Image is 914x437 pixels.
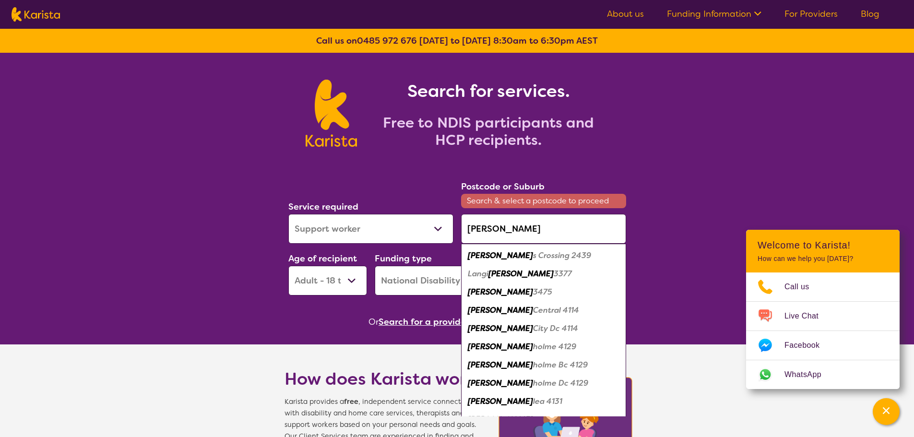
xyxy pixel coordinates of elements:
em: [PERSON_NAME] [468,287,533,297]
label: Age of recipient [288,253,357,264]
div: Logan 3475 [466,283,621,301]
button: Channel Menu [873,398,900,425]
em: City Dc 4114 [533,323,578,333]
label: Funding type [375,253,432,264]
em: [PERSON_NAME] [468,378,533,388]
span: Search & select a postcode to proceed [461,194,626,208]
h1: Search for services. [368,80,608,103]
p: How can we help you [DATE]? [758,255,888,263]
a: For Providers [784,8,838,20]
ul: Choose channel [746,272,900,389]
a: Blog [861,8,879,20]
label: Service required [288,201,358,213]
div: Logan Central 4114 [466,301,621,319]
label: Postcode or Suburb [461,181,545,192]
em: 3377 [554,269,572,279]
span: WhatsApp [784,367,833,382]
em: Central 4114 [533,305,579,315]
b: Call us on [DATE] to [DATE] 8:30am to 6:30pm AEST [316,35,598,47]
em: [PERSON_NAME] [468,305,533,315]
em: [PERSON_NAME] [468,250,533,260]
span: Facebook [784,338,831,353]
div: Loganholme Bc 4129 [466,356,621,374]
em: [PERSON_NAME] [468,414,533,425]
button: Search for a provider to leave a review [379,315,546,329]
div: Logan Reserve 4133 [466,411,621,429]
div: Channel Menu [746,230,900,389]
h2: Welcome to Karista! [758,239,888,251]
span: Live Chat [784,309,830,323]
span: Call us [784,280,821,294]
img: Karista logo [12,7,60,22]
h1: How does Karista work? [285,367,486,390]
div: Logan City Dc 4114 [466,319,621,338]
a: Web link opens in a new tab. [746,360,900,389]
a: 0485 972 676 [357,35,417,47]
div: Loganholme Dc 4129 [466,374,621,392]
em: [PERSON_NAME] [468,396,533,406]
em: 3475 [533,287,552,297]
em: holme 4129 [533,342,576,352]
div: Langi Logan 3377 [466,265,621,283]
span: Or [368,315,379,329]
div: Loganholme 4129 [466,338,621,356]
img: Karista logo [306,80,357,147]
input: Type [461,214,626,244]
em: [PERSON_NAME] [488,269,554,279]
em: s Crossing 2439 [533,250,591,260]
a: About us [607,8,644,20]
h2: Free to NDIS participants and HCP recipients. [368,114,608,149]
em: Reserve 4133 [533,414,583,425]
em: holme Bc 4129 [533,360,588,370]
em: Langi [468,269,488,279]
div: Logans Crossing 2439 [466,247,621,265]
em: [PERSON_NAME] [468,323,533,333]
em: holme Dc 4129 [533,378,588,388]
em: lea 4131 [533,396,562,406]
a: Funding Information [667,8,761,20]
em: [PERSON_NAME] [468,360,533,370]
div: Loganlea 4131 [466,392,621,411]
em: [PERSON_NAME] [468,342,533,352]
b: free [344,397,358,406]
